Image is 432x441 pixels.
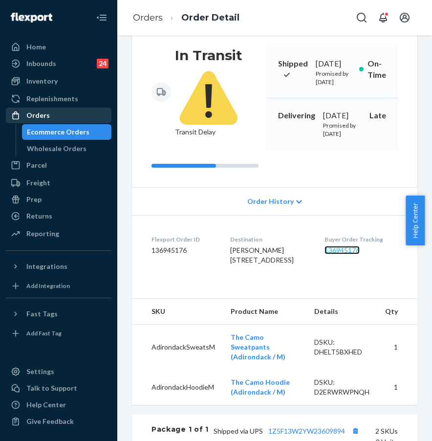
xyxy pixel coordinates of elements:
[26,195,42,204] div: Prep
[6,226,111,242] a: Reporting
[323,110,357,121] div: [DATE]
[231,378,290,396] a: The Camo Hoodie (Adirondack / M)
[6,364,111,379] a: Settings
[132,370,223,405] td: AdirondackHoodieM
[26,59,56,68] div: Inbounds
[316,58,351,69] div: [DATE]
[6,397,111,413] a: Help Center
[278,110,315,121] p: Delivering
[132,325,223,370] td: AdirondackSweatsM
[175,64,242,136] span: Transit Delay
[316,69,351,86] p: Promised by [DATE]
[6,39,111,55] a: Home
[21,7,56,16] span: Support
[373,8,393,27] button: Open notifications
[26,400,66,410] div: Help Center
[22,141,112,156] a: Wholesale Orders
[11,13,52,22] img: Flexport logo
[26,282,70,290] div: Add Integration
[352,8,371,27] button: Open Search Box
[324,246,360,254] a: 136945176
[26,417,74,426] div: Give Feedback
[26,383,77,393] div: Talk to Support
[6,192,111,207] a: Prep
[26,94,78,104] div: Replenishments
[26,160,47,170] div: Parcel
[26,211,52,221] div: Returns
[268,427,345,435] a: 1Z5F13W2YW23609894
[6,56,111,71] a: Inbounds24
[349,424,362,437] button: Copy tracking number
[6,108,111,123] a: Orders
[278,58,308,81] p: Shipped
[27,144,86,154] div: Wholesale Orders
[214,427,362,435] span: Shipped via UPS
[323,121,357,138] p: Promised by [DATE]
[6,157,111,173] a: Parcel
[377,299,417,325] th: Qty
[306,299,377,325] th: Details
[26,76,58,86] div: Inventory
[92,8,111,27] button: Close Navigation
[151,235,215,243] dt: Flexport Order ID
[223,299,306,325] th: Product Name
[132,299,223,325] th: SKU
[395,8,414,27] button: Open account menu
[26,367,54,376] div: Settings
[6,306,111,322] button: Fast Tags
[181,12,239,23] a: Order Detail
[125,3,247,32] ol: breadcrumbs
[26,178,50,188] div: Freight
[27,127,89,137] div: Ecommerce Orders
[6,414,111,429] button: Give Feedback
[377,325,417,370] td: 1
[26,110,50,120] div: Orders
[247,197,294,206] span: Order History
[26,309,58,319] div: Fast Tags
[6,91,111,107] a: Replenishments
[314,377,369,397] div: DSKU: D2ERWRWPNQH
[6,259,111,274] button: Integrations
[26,42,46,52] div: Home
[377,370,417,405] td: 1
[324,235,398,243] dt: Buyer Order Tracking
[314,337,369,357] div: DSKU: DHELT5BXHED
[151,245,215,255] dd: 136945176
[369,110,386,121] p: Late
[406,196,425,245] button: Help Center
[6,208,111,224] a: Returns
[26,229,59,239] div: Reporting
[230,235,308,243] dt: Destination
[231,333,285,361] a: The Camo Sweatpants (Adirondack / M)
[97,59,108,68] div: 24
[133,12,163,23] a: Orders
[26,262,67,271] div: Integrations
[6,278,111,294] a: Add Integration
[6,326,111,341] a: Add Fast Tag
[367,58,386,81] p: On-Time
[175,46,242,64] h3: In Transit
[230,246,294,264] span: [PERSON_NAME] [STREET_ADDRESS]
[6,73,111,89] a: Inventory
[26,329,62,337] div: Add Fast Tag
[22,124,112,140] a: Ecommerce Orders
[6,380,111,396] button: Talk to Support
[6,175,111,191] a: Freight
